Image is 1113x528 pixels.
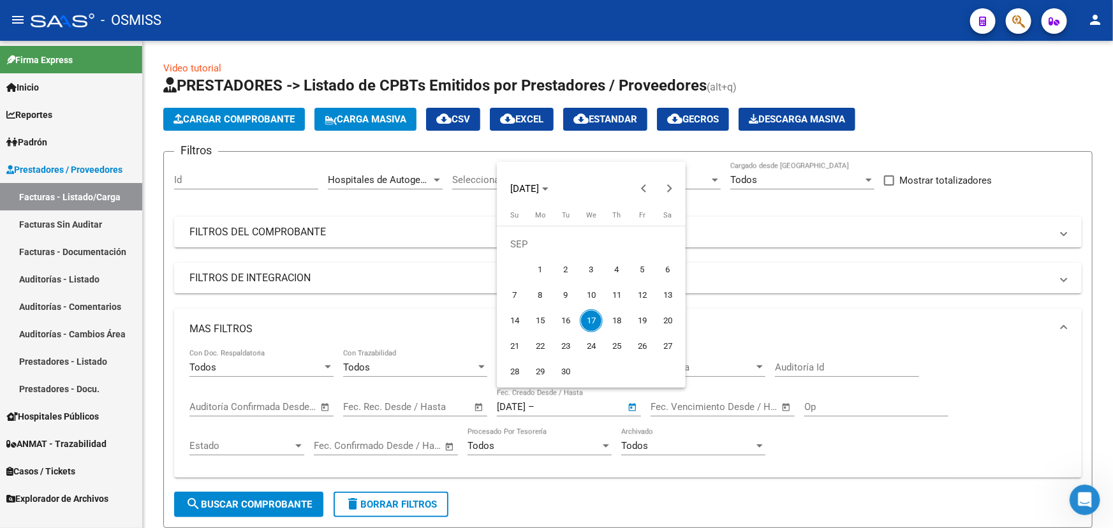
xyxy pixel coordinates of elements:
[510,183,539,194] span: [DATE]
[604,334,630,359] button: September 25, 2025
[630,334,655,359] button: September 26, 2025
[604,257,630,282] button: September 4, 2025
[553,282,579,308] button: September 9, 2025
[503,284,526,307] span: 7
[502,359,527,385] button: September 28, 2025
[580,309,603,332] span: 17
[529,360,552,383] span: 29
[554,335,577,358] span: 23
[656,284,679,307] span: 13
[562,211,570,219] span: Tu
[605,258,628,281] span: 4
[529,335,552,358] span: 22
[529,284,552,307] span: 8
[554,258,577,281] span: 2
[630,282,655,308] button: September 12, 2025
[527,334,553,359] button: September 22, 2025
[502,282,527,308] button: September 7, 2025
[579,257,604,282] button: September 3, 2025
[503,335,526,358] span: 21
[631,309,654,332] span: 19
[605,335,628,358] span: 25
[529,258,552,281] span: 1
[579,308,604,334] button: September 17, 2025
[502,334,527,359] button: September 21, 2025
[604,308,630,334] button: September 18, 2025
[586,211,596,219] span: We
[655,334,681,359] button: September 27, 2025
[612,211,621,219] span: Th
[503,360,526,383] span: 28
[527,308,553,334] button: September 15, 2025
[655,257,681,282] button: September 6, 2025
[502,231,681,257] td: SEP
[554,309,577,332] span: 16
[527,257,553,282] button: September 1, 2025
[505,177,554,200] button: Choose month and year
[535,211,545,219] span: Mo
[655,308,681,334] button: September 20, 2025
[630,308,655,334] button: September 19, 2025
[579,334,604,359] button: September 24, 2025
[553,334,579,359] button: September 23, 2025
[657,176,682,202] button: Next month
[580,258,603,281] span: 3
[605,284,628,307] span: 11
[502,308,527,334] button: September 14, 2025
[631,335,654,358] span: 26
[605,309,628,332] span: 18
[656,258,679,281] span: 6
[604,282,630,308] button: September 11, 2025
[631,258,654,281] span: 5
[630,257,655,282] button: September 5, 2025
[580,284,603,307] span: 10
[553,359,579,385] button: September 30, 2025
[553,257,579,282] button: September 2, 2025
[655,282,681,308] button: September 13, 2025
[529,309,552,332] span: 15
[631,284,654,307] span: 12
[579,282,604,308] button: September 10, 2025
[510,211,519,219] span: Su
[631,176,657,202] button: Previous month
[554,360,577,383] span: 30
[639,211,645,219] span: Fr
[1070,485,1100,515] iframe: Intercom live chat
[554,284,577,307] span: 9
[656,309,679,332] span: 20
[656,335,679,358] span: 27
[553,308,579,334] button: September 16, 2025
[580,335,603,358] span: 24
[527,359,553,385] button: September 29, 2025
[503,309,526,332] span: 14
[527,282,553,308] button: September 8, 2025
[663,211,672,219] span: Sa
